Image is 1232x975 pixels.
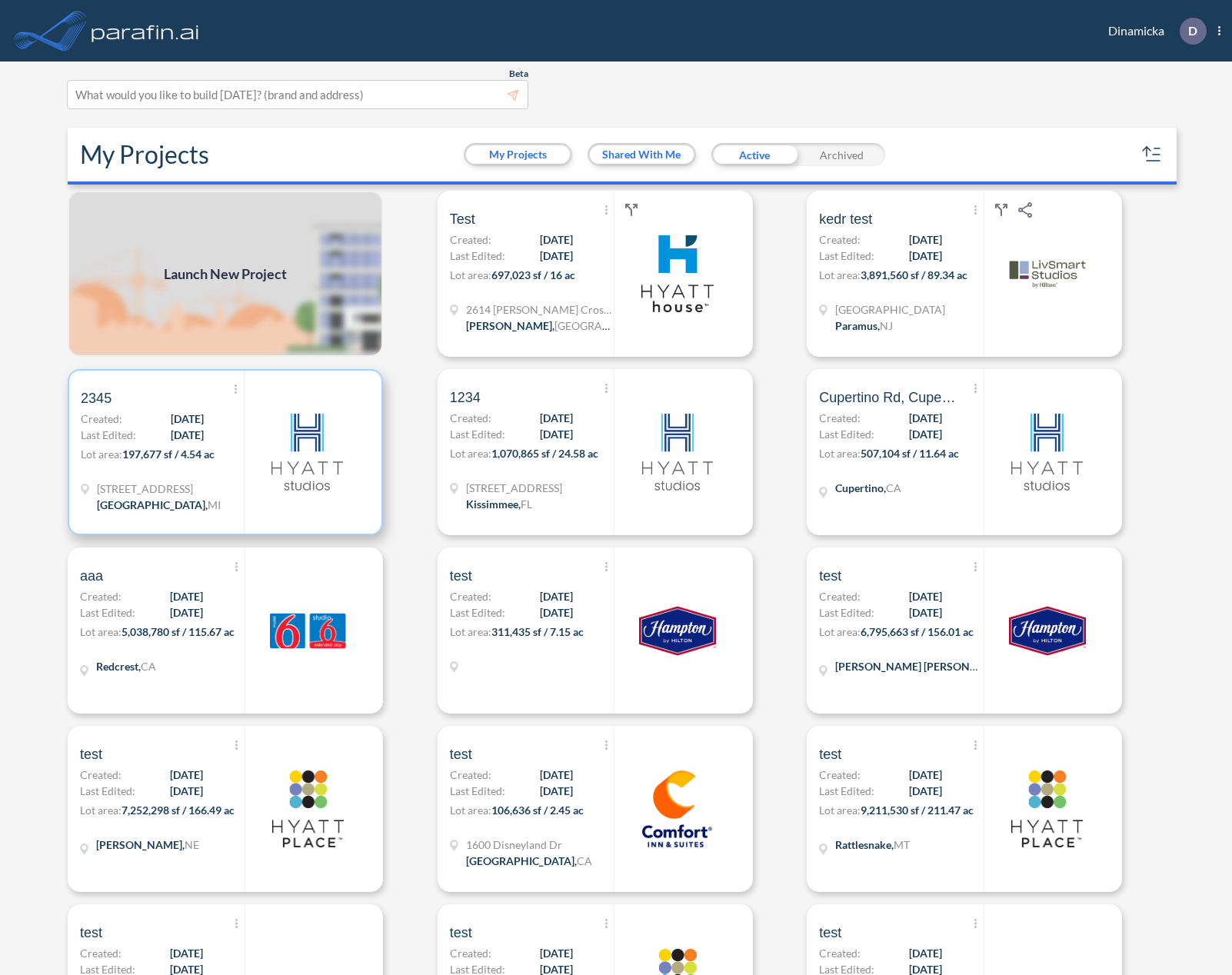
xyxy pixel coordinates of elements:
[491,447,598,460] span: 1,070,865 sf / 24.58 ac
[170,945,203,961] span: [DATE]
[466,854,577,867] span: [GEOGRAPHIC_DATA] ,
[141,660,156,673] span: CA
[269,592,346,669] img: logo
[96,660,141,673] span: Redcrest ,
[540,767,573,783] span: [DATE]
[170,783,203,799] span: [DATE]
[861,447,959,460] span: 507,104 sf / 11.64 ac
[466,301,612,318] span: 2614 Kyle Crossing
[835,480,901,496] div: Cupertino, CA
[819,210,872,228] span: kedr test
[1009,592,1086,669] img: logo
[819,588,861,604] span: Created:
[450,248,505,264] span: Last Edited:
[491,625,584,638] span: 311,435 sf / 7.15 ac
[819,804,861,817] span: Lot area:
[269,414,346,491] img: logo
[80,604,135,621] span: Last Edited:
[122,625,235,638] span: 5,038,780 sf / 115.67 ac
[450,923,472,942] span: test
[1085,18,1220,45] div: Dinamicka
[819,923,841,942] span: test
[1009,770,1086,847] img: logo
[819,945,861,961] span: Created:
[450,945,491,961] span: Created:
[1140,142,1164,167] button: sort
[540,231,573,248] span: [DATE]
[81,448,122,461] span: Lot area:
[835,838,894,851] span: Rattlesnake ,
[861,804,974,817] span: 9,211,530 sf / 211.47 ac
[80,567,103,585] span: aaa
[80,588,122,604] span: Created:
[80,783,135,799] span: Last Edited:
[450,767,491,783] span: Created:
[450,447,491,460] span: Lot area:
[639,235,716,312] img: logo
[835,660,1012,673] span: [PERSON_NAME] [PERSON_NAME] ,
[819,625,861,638] span: Lot area:
[835,658,981,674] div: Glen Elder, KS
[540,783,573,799] span: [DATE]
[909,604,942,621] span: [DATE]
[466,853,592,869] div: Anaheim, CA
[861,625,974,638] span: 6,795,663 sf / 156.01 ac
[909,426,942,442] span: [DATE]
[491,804,584,817] span: 106,636 sf / 2.45 ac
[819,783,874,799] span: Last Edited:
[97,497,221,513] div: South Haven, MI
[88,15,202,46] img: logo
[96,837,199,853] div: Lamar, NE
[819,268,861,281] span: Lot area:
[450,783,505,799] span: Last Edited:
[450,745,472,764] span: test
[861,268,967,281] span: 3,891,560 sf / 89.34 ac
[909,410,942,426] span: [DATE]
[819,447,861,460] span: Lot area:
[639,592,716,669] img: logo
[466,837,592,853] span: 1600 Disneyland Dr
[819,231,861,248] span: Created:
[450,604,505,621] span: Last Edited:
[819,388,957,407] span: Cupertino Rd, Cupertino, CA
[81,411,122,427] span: Created:
[466,318,612,334] div: Kyle, TX
[80,945,122,961] span: Created:
[466,319,554,332] span: [PERSON_NAME] ,
[170,604,203,621] span: [DATE]
[80,804,122,817] span: Lot area:
[269,770,346,847] img: logo
[909,231,942,248] span: [DATE]
[68,191,383,357] a: Launch New Project
[509,68,528,80] span: Beta
[80,140,209,169] h2: My Projects
[554,319,664,332] span: [GEOGRAPHIC_DATA]
[171,427,204,443] span: [DATE]
[1188,24,1197,38] p: D
[97,481,221,497] span: 9632 68th St
[450,804,491,817] span: Lot area:
[819,767,861,783] span: Created:
[1009,414,1086,491] img: logo
[711,143,798,166] div: Active
[466,496,532,512] div: Kissimmee, FL
[590,145,694,164] button: Shared With Me
[540,588,573,604] span: [DATE]
[835,481,886,494] span: Cupertino ,
[909,248,942,264] span: [DATE]
[819,410,861,426] span: Created:
[171,411,204,427] span: [DATE]
[909,945,942,961] span: [DATE]
[886,481,901,494] span: CA
[819,426,874,442] span: Last Edited:
[540,945,573,961] span: [DATE]
[819,248,874,264] span: Last Edited:
[466,480,562,496] span: 3242 Vineland Rd
[80,923,102,942] span: test
[909,783,942,799] span: [DATE]
[164,264,287,285] span: Launch New Project
[450,231,491,248] span: Created:
[170,588,203,604] span: [DATE]
[81,427,136,443] span: Last Edited:
[450,210,475,228] span: Test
